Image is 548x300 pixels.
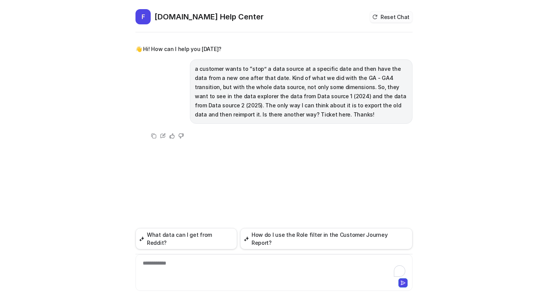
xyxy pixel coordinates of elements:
button: What data can I get from Reddit? [135,228,237,249]
h2: [DOMAIN_NAME] Help Center [155,11,264,22]
button: Reset Chat [370,11,413,22]
button: How do I use the Role filter in the Customer Journey Report? [240,228,413,249]
p: a customer wants to “stop” a data source at a specific date and then have the data from a new one... [195,64,408,119]
span: F [135,9,151,24]
div: To enrich screen reader interactions, please activate Accessibility in Grammarly extension settings [137,259,411,277]
p: 👋 Hi! How can I help you [DATE]? [135,45,221,54]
